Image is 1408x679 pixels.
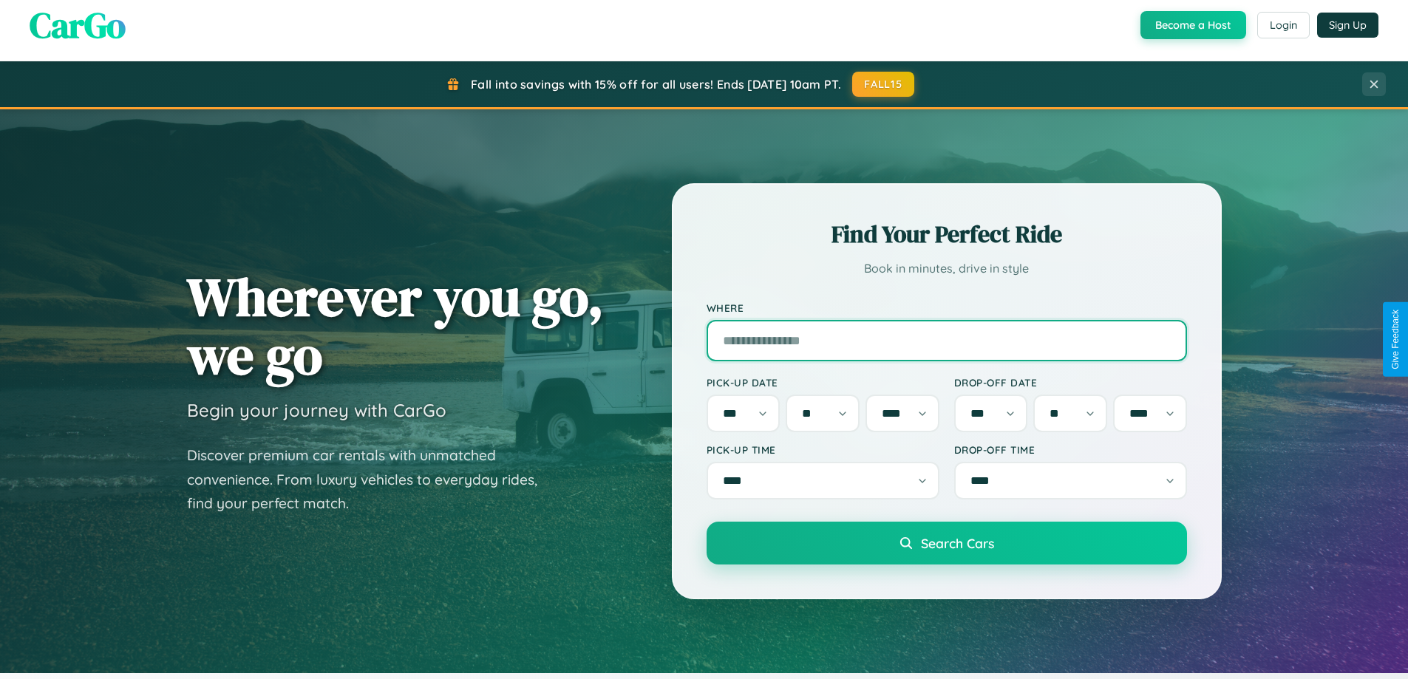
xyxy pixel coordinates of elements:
label: Pick-up Time [707,443,939,456]
p: Discover premium car rentals with unmatched convenience. From luxury vehicles to everyday rides, ... [187,443,557,516]
h3: Begin your journey with CarGo [187,399,446,421]
label: Pick-up Date [707,376,939,389]
button: FALL15 [852,72,914,97]
label: Where [707,301,1187,314]
label: Drop-off Time [954,443,1187,456]
div: Give Feedback [1390,310,1401,369]
span: Search Cars [921,535,994,551]
button: Become a Host [1140,11,1246,39]
span: CarGo [30,1,126,50]
button: Sign Up [1317,13,1378,38]
h2: Find Your Perfect Ride [707,218,1187,250]
label: Drop-off Date [954,376,1187,389]
button: Search Cars [707,522,1187,564]
h1: Wherever you go, we go [187,267,604,384]
button: Login [1257,12,1310,38]
span: Fall into savings with 15% off for all users! Ends [DATE] 10am PT. [471,77,841,92]
p: Book in minutes, drive in style [707,258,1187,279]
